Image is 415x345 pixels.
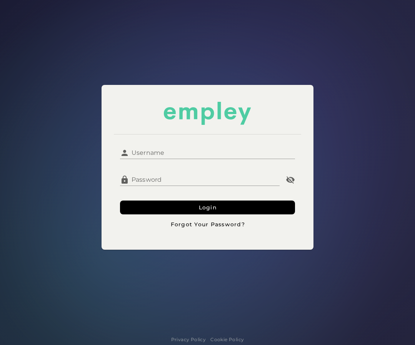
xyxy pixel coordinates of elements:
[170,221,245,228] span: Forgot Your Password?
[171,336,206,343] a: Privacy Policy
[120,217,295,231] button: Forgot Your Password?
[198,204,217,211] span: Login
[210,336,244,343] a: Cookie Policy
[286,175,295,184] i: Password appended action
[120,201,295,214] button: Login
